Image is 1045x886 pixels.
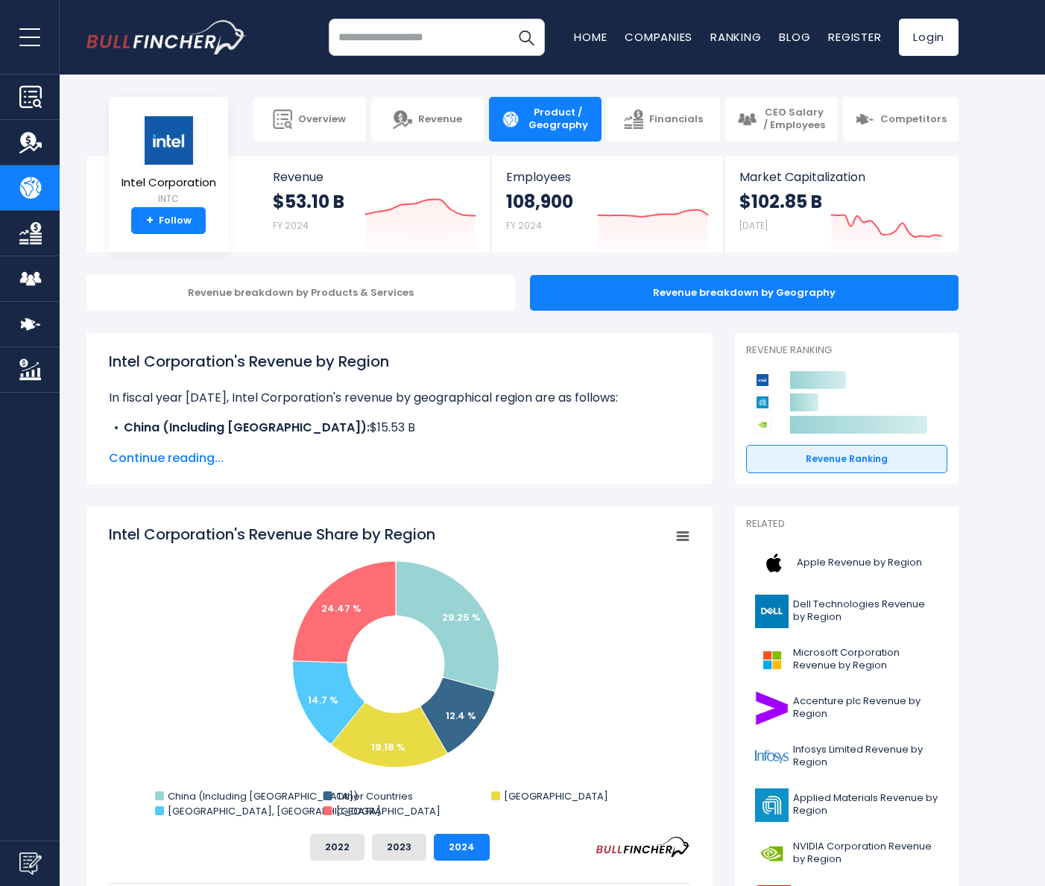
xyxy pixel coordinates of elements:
[124,437,225,454] b: Other Countries:
[755,740,789,773] img: INFY logo
[298,113,346,126] span: Overview
[109,524,690,822] svg: Intel Corporation's Revenue Share by Region
[109,449,690,467] span: Continue reading...
[418,113,462,126] span: Revenue
[109,389,690,407] p: In fiscal year [DATE], Intel Corporation's revenue by geographical region are as follows:
[321,601,362,616] text: 24.47 %
[725,97,838,142] a: CEO Salary / Employees
[746,344,947,357] p: Revenue Ranking
[755,692,789,725] img: ACN logo
[793,598,938,624] span: Dell Technologies Revenue by Region
[131,207,206,234] a: +Follow
[843,97,959,142] a: Competitors
[574,29,607,45] a: Home
[793,695,938,721] span: Accenture plc Revenue by Region
[755,595,789,628] img: DELL logo
[491,156,723,253] a: Employees 108,900 FY 2024
[607,97,719,142] a: Financials
[797,557,922,569] span: Apple Revenue by Region
[371,740,405,754] text: 19.18 %
[754,393,771,411] img: Applied Materials competitors logo
[86,275,515,311] div: Revenue breakdown by Products & Services
[109,350,690,373] h1: Intel Corporation's Revenue by Region
[755,788,789,822] img: AMAT logo
[86,20,247,54] img: bullfincher logo
[755,837,789,870] img: NVDA logo
[489,97,602,142] a: Product / Geography
[273,190,344,213] strong: $53.10 B
[763,107,826,132] span: CEO Salary / Employees
[310,834,364,861] button: 2022
[880,113,947,126] span: Competitors
[793,647,938,672] span: Microsoft Corporation Revenue by Region
[109,419,690,437] li: $15.53 B
[121,115,217,208] a: Intel Corporation INTC
[506,190,573,213] strong: 108,900
[739,190,822,213] strong: $102.85 B
[755,546,792,580] img: AAPL logo
[746,736,947,777] a: Infosys Limited Revenue by Region
[109,437,690,455] li: $6.58 B
[754,416,771,434] img: NVIDIA Corporation competitors logo
[746,785,947,826] a: Applied Materials Revenue by Region
[649,113,703,126] span: Financials
[724,156,957,253] a: Market Capitalization $102.85 B [DATE]
[336,789,413,803] text: Other Countries
[168,804,381,818] text: [GEOGRAPHIC_DATA], [GEOGRAPHIC_DATA]
[746,688,947,729] a: Accenture plc Revenue by Region
[273,219,309,232] small: FY 2024
[146,214,154,227] strong: +
[746,591,947,632] a: Dell Technologies Revenue by Region
[625,29,692,45] a: Companies
[508,19,545,56] button: Search
[124,419,370,436] b: China (Including [GEOGRAPHIC_DATA]):
[746,833,947,874] a: NVIDIA Corporation Revenue by Region
[746,445,947,473] a: Revenue Ranking
[793,841,938,866] span: NVIDIA Corporation Revenue by Region
[755,643,789,677] img: MSFT logo
[746,639,947,680] a: Microsoft Corporation Revenue by Region
[530,275,959,311] div: Revenue breakdown by Geography
[746,518,947,531] p: Related
[109,524,435,545] tspan: Intel Corporation's Revenue Share by Region
[446,709,476,723] text: 12.4 %
[336,804,441,818] text: [GEOGRAPHIC_DATA]
[793,744,938,769] span: Infosys Limited Revenue by Region
[442,610,481,624] text: 29.25 %
[258,156,491,253] a: Revenue $53.10 B FY 2024
[754,371,771,389] img: Intel Corporation competitors logo
[86,20,247,54] a: Go to homepage
[434,834,490,861] button: 2024
[793,792,938,817] span: Applied Materials Revenue by Region
[899,19,959,56] a: Login
[710,29,761,45] a: Ranking
[779,29,810,45] a: Blog
[739,170,942,184] span: Market Capitalization
[526,107,590,132] span: Product / Geography
[273,170,476,184] span: Revenue
[504,789,608,803] text: [GEOGRAPHIC_DATA]
[372,834,426,861] button: 2023
[371,97,484,142] a: Revenue
[828,29,881,45] a: Register
[506,219,542,232] small: FY 2024
[121,177,216,189] span: Intel Corporation
[308,693,338,707] text: 14.7 %
[506,170,708,184] span: Employees
[121,192,216,206] small: INTC
[253,97,366,142] a: Overview
[168,789,358,803] text: China (Including [GEOGRAPHIC_DATA])
[739,219,768,232] small: [DATE]
[746,542,947,583] a: Apple Revenue by Region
